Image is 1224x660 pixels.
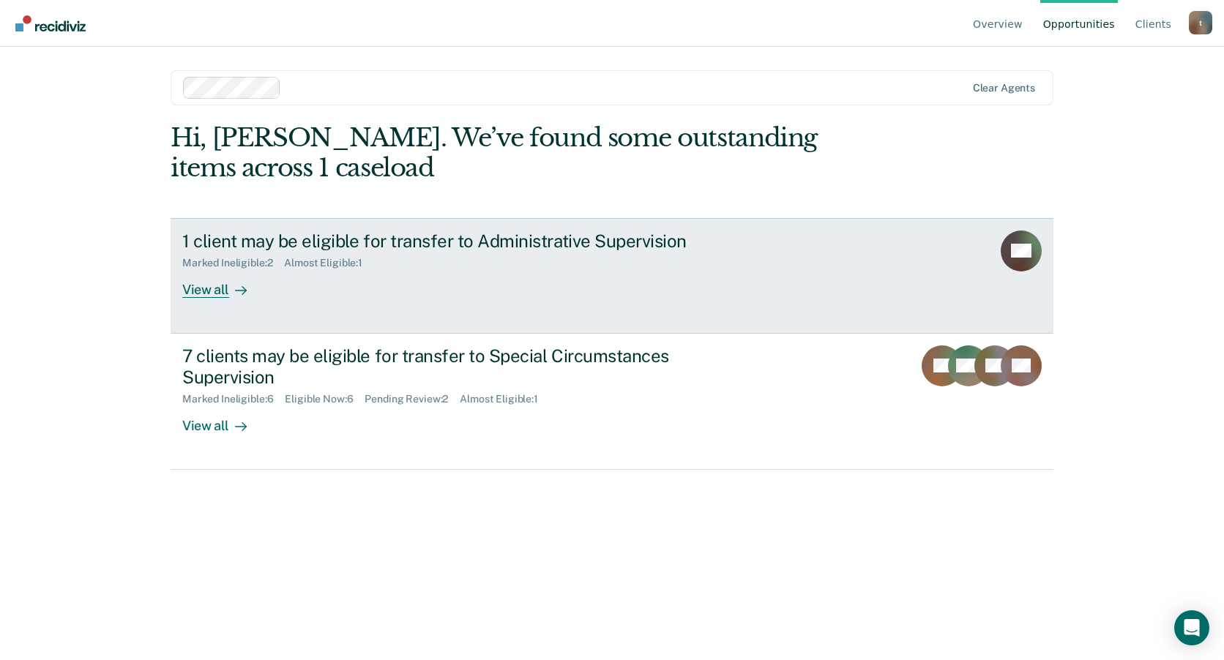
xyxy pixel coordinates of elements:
div: View all [182,269,264,298]
div: Marked Ineligible : 2 [182,257,284,269]
button: Profile dropdown button [1189,11,1212,34]
div: Almost Eligible : 1 [460,393,550,405]
div: Open Intercom Messenger [1174,610,1209,645]
div: 7 clients may be eligible for transfer to Special Circumstances Supervision [182,345,696,388]
a: 7 clients may be eligible for transfer to Special Circumstances SupervisionMarked Ineligible:6Eli... [171,334,1053,470]
div: Pending Review : 2 [365,393,460,405]
img: Recidiviz [15,15,86,31]
div: t [1189,11,1212,34]
div: 1 client may be eligible for transfer to Administrative Supervision [182,230,696,252]
div: Hi, [PERSON_NAME]. We’ve found some outstanding items across 1 caseload [171,123,877,183]
div: Eligible Now : 6 [285,393,365,405]
a: 1 client may be eligible for transfer to Administrative SupervisionMarked Ineligible:2Almost Elig... [171,218,1053,334]
div: Marked Ineligible : 6 [182,393,285,405]
div: Almost Eligible : 1 [284,257,374,269]
div: View all [182,405,264,434]
div: Clear agents [973,82,1035,94]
